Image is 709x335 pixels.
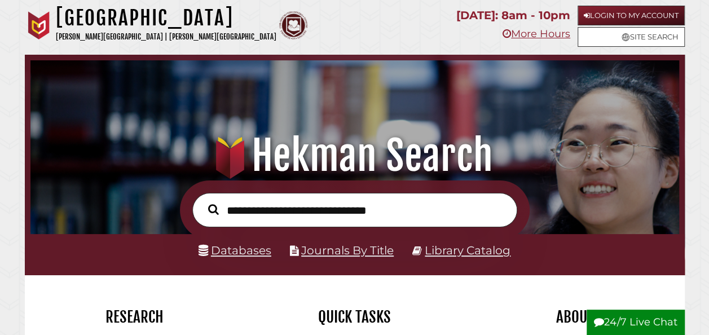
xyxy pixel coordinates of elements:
[202,201,224,218] button: Search
[25,11,53,39] img: Calvin University
[456,6,570,25] p: [DATE]: 8am - 10pm
[33,307,236,327] h2: Research
[199,244,271,257] a: Databases
[56,30,276,43] p: [PERSON_NAME][GEOGRAPHIC_DATA] | [PERSON_NAME][GEOGRAPHIC_DATA]
[425,244,510,257] a: Library Catalog
[208,204,219,215] i: Search
[578,27,685,47] a: Site Search
[41,131,668,180] h1: Hekman Search
[253,307,456,327] h2: Quick Tasks
[279,11,307,39] img: Calvin Theological Seminary
[56,6,276,30] h1: [GEOGRAPHIC_DATA]
[503,28,570,40] a: More Hours
[578,6,685,25] a: Login to My Account
[301,244,394,257] a: Journals By Title
[473,307,676,327] h2: About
